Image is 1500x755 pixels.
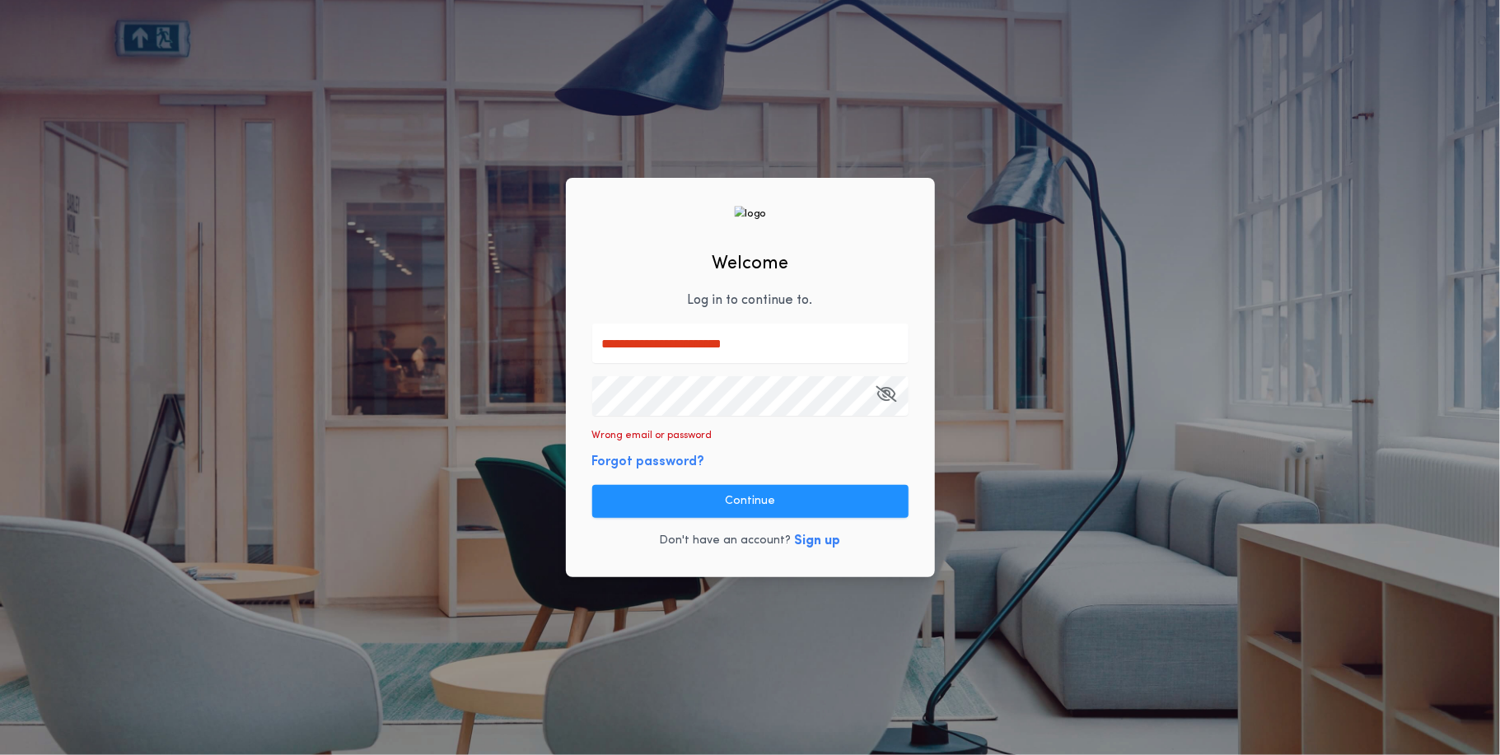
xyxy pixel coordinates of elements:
[592,485,909,518] button: Continue
[660,533,792,549] p: Don't have an account?
[592,429,713,442] p: Wrong email or password
[688,291,813,310] p: Log in to continue to .
[735,206,766,221] img: logo
[592,452,705,472] button: Forgot password?
[712,250,788,277] h2: Welcome
[795,531,841,551] button: Sign up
